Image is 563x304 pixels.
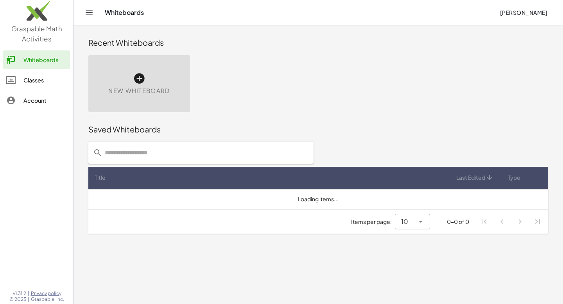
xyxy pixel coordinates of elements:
[23,96,67,105] div: Account
[508,173,520,182] span: Type
[31,296,64,302] span: Graspable, Inc.
[23,55,67,64] div: Whiteboards
[28,296,29,302] span: |
[108,86,170,95] span: New Whiteboard
[500,9,547,16] span: [PERSON_NAME]
[475,213,547,231] nav: Pagination Navigation
[95,173,106,182] span: Title
[3,71,70,89] a: Classes
[401,217,408,226] span: 10
[88,37,548,48] div: Recent Whiteboards
[9,296,26,302] span: © 2025
[88,189,548,209] td: Loading items...
[3,91,70,110] a: Account
[11,24,62,43] span: Graspable Math Activities
[23,75,67,85] div: Classes
[83,6,95,19] button: Toggle navigation
[493,5,554,20] button: [PERSON_NAME]
[447,218,469,226] div: 0-0 of 0
[13,290,26,297] span: v1.31.2
[88,124,548,135] div: Saved Whiteboards
[3,50,70,69] a: Whiteboards
[93,148,102,157] i: prepended action
[31,290,64,297] a: Privacy policy
[351,218,395,226] span: Items per page:
[28,290,29,297] span: |
[456,173,485,182] span: Last Edited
